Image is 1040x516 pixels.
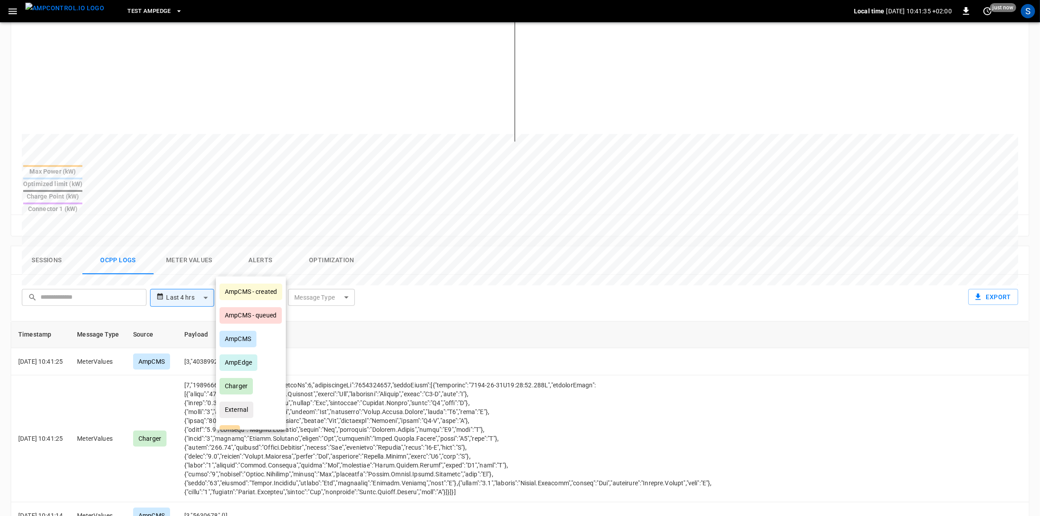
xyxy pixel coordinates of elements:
div: AmpCMS - queued [219,307,282,324]
div: AmpCMS - created [219,284,282,300]
div: Charger [219,378,253,394]
div: AmpCMS [219,331,256,347]
div: External [219,402,253,418]
div: API [219,425,240,442]
div: AmpEdge [219,354,257,371]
